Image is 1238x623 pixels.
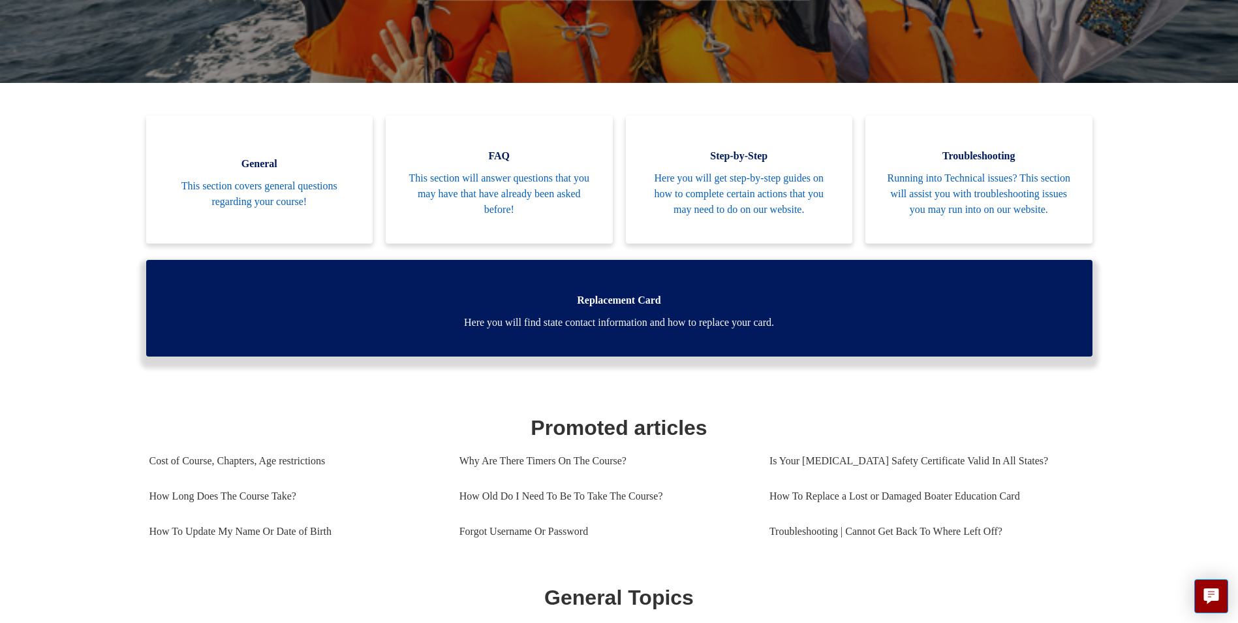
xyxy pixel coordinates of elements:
a: General This section covers general questions regarding your course! [146,116,373,244]
h1: Promoted articles [149,412,1089,443]
a: Troubleshooting | Cannot Get Back To Where Left Off? [769,514,1079,549]
span: Step-by-Step [645,148,833,164]
a: How Long Does The Course Take? [149,479,440,514]
span: General [166,156,354,172]
h1: General Topics [149,582,1089,613]
span: This section will answer questions that you may have that have already been asked before! [405,170,593,217]
span: Here you will get step-by-step guides on how to complete certain actions that you may need to do ... [645,170,833,217]
a: Is Your [MEDICAL_DATA] Safety Certificate Valid In All States? [769,443,1079,479]
a: Step-by-Step Here you will get step-by-step guides on how to complete certain actions that you ma... [626,116,853,244]
span: Running into Technical issues? This section will assist you with troubleshooting issues you may r... [885,170,1073,217]
a: Replacement Card Here you will find state contact information and how to replace your card. [146,260,1092,357]
span: This section covers general questions regarding your course! [166,178,354,210]
a: Forgot Username Or Password [459,514,750,549]
span: Here you will find state contact information and how to replace your card. [166,315,1073,330]
a: Why Are There Timers On The Course? [459,443,750,479]
a: Troubleshooting Running into Technical issues? This section will assist you with troubleshooting ... [865,116,1092,244]
button: Live chat [1194,579,1228,613]
a: How To Replace a Lost or Damaged Boater Education Card [769,479,1079,514]
a: Cost of Course, Chapters, Age restrictions [149,443,440,479]
a: How To Update My Name Or Date of Birth [149,514,440,549]
span: Troubleshooting [885,148,1073,164]
a: FAQ This section will answer questions that you may have that have already been asked before! [386,116,613,244]
span: FAQ [405,148,593,164]
span: Replacement Card [166,293,1073,308]
a: How Old Do I Need To Be To Take The Course? [459,479,750,514]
